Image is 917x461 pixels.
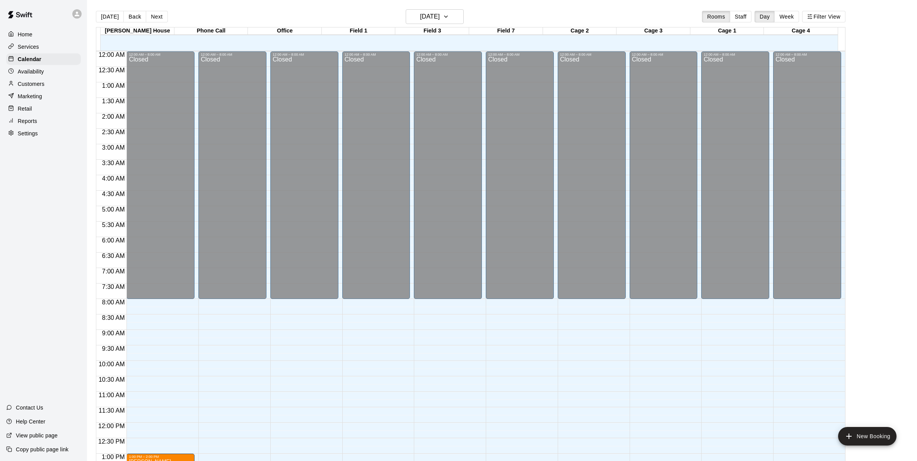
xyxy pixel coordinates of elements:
div: Closed [560,56,623,302]
div: 12:00 AM – 8:00 AM [560,53,623,56]
div: Closed [345,56,408,302]
div: 12:00 AM – 8:00 AM: Closed [701,51,769,299]
button: [DATE] [406,9,464,24]
div: 12:00 AM – 8:00 AM: Closed [773,51,841,299]
div: Closed [704,56,767,302]
p: Home [18,31,32,38]
div: Closed [632,56,695,302]
button: add [838,427,897,446]
div: Field 7 [469,27,543,35]
div: Closed [201,56,264,302]
div: 12:00 AM – 8:00 AM: Closed [126,51,195,299]
p: Settings [18,130,38,137]
p: View public page [16,432,58,439]
div: Closed [488,56,552,302]
span: 5:00 AM [100,206,127,213]
div: 12:00 AM – 8:00 AM [632,53,695,56]
button: Rooms [702,11,730,22]
a: Settings [6,128,81,139]
span: 9:00 AM [100,330,127,336]
div: 12:00 AM – 8:00 AM [345,53,408,56]
a: Home [6,29,81,40]
div: 12:00 AM – 8:00 AM [273,53,336,56]
div: Closed [273,56,336,302]
h6: [DATE] [420,11,440,22]
p: Services [18,43,39,51]
div: Cage 2 [543,27,617,35]
div: Cage 1 [690,27,764,35]
p: Copy public page link [16,446,68,453]
span: 11:30 AM [97,407,127,414]
div: 12:00 AM – 8:00 AM [488,53,552,56]
div: 12:00 AM – 8:00 AM [416,53,480,56]
button: Day [755,11,775,22]
span: 4:00 AM [100,175,127,182]
p: Retail [18,105,32,113]
span: 2:30 AM [100,129,127,135]
button: [DATE] [96,11,124,22]
a: Services [6,41,81,53]
span: 8:30 AM [100,314,127,321]
p: Help Center [16,418,45,425]
span: 6:00 AM [100,237,127,244]
div: 12:00 AM – 8:00 AM: Closed [198,51,266,299]
button: Next [146,11,167,22]
span: 3:30 AM [100,160,127,166]
button: Staff [730,11,752,22]
div: Cage 3 [616,27,690,35]
span: 7:30 AM [100,283,127,290]
div: 12:00 AM – 8:00 AM: Closed [486,51,554,299]
span: 1:00 PM [100,454,127,460]
a: Marketing [6,90,81,102]
span: 12:00 PM [96,423,126,429]
p: Customers [18,80,44,88]
div: 12:00 AM – 8:00 AM [129,53,192,56]
div: 1:00 PM – 2:00 PM [129,455,192,459]
span: 12:30 AM [97,67,127,73]
p: Marketing [18,92,42,100]
button: Week [774,11,799,22]
span: 1:00 AM [100,82,127,89]
div: Field 1 [322,27,396,35]
a: Customers [6,78,81,90]
span: 10:00 AM [97,361,127,367]
div: 12:00 AM – 8:00 AM [704,53,767,56]
div: Phone Call [174,27,248,35]
div: 12:00 AM – 8:00 AM [775,53,839,56]
a: Retail [6,103,81,114]
span: 1:30 AM [100,98,127,104]
a: Availability [6,66,81,77]
span: 3:00 AM [100,144,127,151]
div: [PERSON_NAME] House [101,27,174,35]
div: 12:00 AM – 8:00 AM: Closed [630,51,698,299]
span: 8:00 AM [100,299,127,306]
span: 12:30 PM [96,438,126,445]
span: 7:00 AM [100,268,127,275]
div: Office [248,27,322,35]
div: Closed [129,56,192,302]
div: 12:00 AM – 8:00 AM: Closed [558,51,626,299]
div: 12:00 AM – 8:00 AM: Closed [270,51,338,299]
div: Cage 4 [764,27,838,35]
span: 6:30 AM [100,253,127,259]
a: Reports [6,115,81,127]
span: 9:30 AM [100,345,127,352]
span: 4:30 AM [100,191,127,197]
div: Closed [416,56,480,302]
span: 12:00 AM [97,51,127,58]
a: Calendar [6,53,81,65]
div: 12:00 AM – 8:00 AM [201,53,264,56]
div: 12:00 AM – 8:00 AM: Closed [414,51,482,299]
span: 11:00 AM [97,392,127,398]
p: Contact Us [16,404,43,411]
div: Field 3 [395,27,469,35]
